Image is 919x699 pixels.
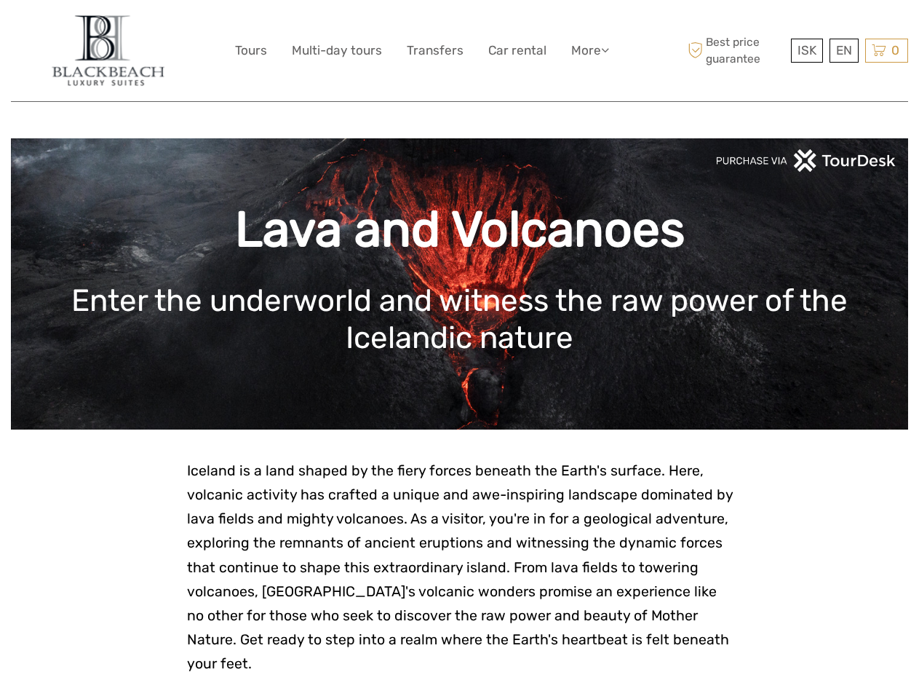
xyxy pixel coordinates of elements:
[33,200,886,259] h1: Lava and Volcanoes
[889,43,902,58] span: 0
[292,40,382,61] a: Multi-day tours
[235,40,267,61] a: Tours
[33,283,886,356] h1: Enter the underworld and witness the raw power of the Icelandic nature
[684,34,787,66] span: Best price guarantee
[571,40,609,61] a: More
[797,43,816,58] span: ISK
[44,11,170,90] img: 821-d0172702-669c-46bc-8e7c-1716aae4eeb1_logo_big.jpg
[407,40,464,61] a: Transfers
[715,149,897,172] img: PurchaseViaTourDeskwhite.png
[830,39,859,63] div: EN
[187,462,733,672] span: Iceland is a land shaped by the fiery forces beneath the Earth's surface. Here, volcanic activity...
[488,40,546,61] a: Car rental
